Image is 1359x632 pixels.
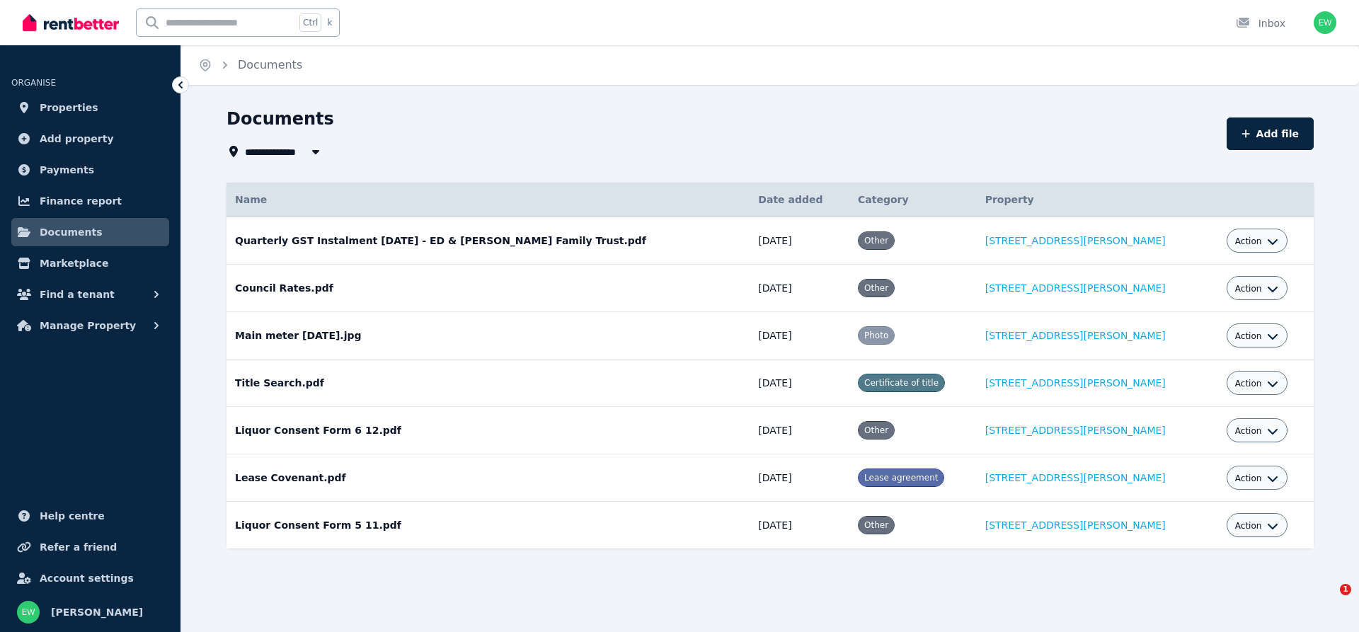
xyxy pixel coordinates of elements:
[40,255,108,272] span: Marketplace
[750,407,849,454] td: [DATE]
[299,13,321,32] span: Ctrl
[1235,378,1279,389] button: Action
[985,330,1166,341] a: [STREET_ADDRESS][PERSON_NAME]
[11,218,169,246] a: Documents
[238,58,302,71] a: Documents
[1235,473,1262,484] span: Action
[1340,584,1351,595] span: 1
[11,78,56,88] span: ORGANISE
[40,193,122,209] span: Finance report
[1311,584,1345,618] iframe: Intercom live chat
[40,130,114,147] span: Add property
[849,183,977,217] th: Category
[864,473,938,483] span: Lease agreement
[1235,283,1262,294] span: Action
[985,377,1166,389] a: [STREET_ADDRESS][PERSON_NAME]
[11,280,169,309] button: Find a tenant
[226,407,750,454] td: Liquor Consent Form 6 12.pdf
[1235,425,1279,437] button: Action
[40,99,98,116] span: Properties
[11,125,169,153] a: Add property
[1235,331,1279,342] button: Action
[864,378,939,388] span: Certificate of title
[1235,473,1279,484] button: Action
[1235,236,1262,247] span: Action
[864,520,888,530] span: Other
[11,249,169,277] a: Marketplace
[23,12,119,33] img: RentBetter
[750,265,849,312] td: [DATE]
[750,502,849,549] td: [DATE]
[985,282,1166,294] a: [STREET_ADDRESS][PERSON_NAME]
[864,331,888,340] span: Photo
[1227,117,1314,150] button: Add file
[226,217,750,265] td: Quarterly GST Instalment [DATE] - ED & [PERSON_NAME] Family Trust.pdf
[226,312,750,360] td: Main meter [DATE].jpg
[11,311,169,340] button: Manage Property
[750,217,849,265] td: [DATE]
[1235,236,1279,247] button: Action
[40,570,134,587] span: Account settings
[1314,11,1336,34] img: Errol Weber
[17,601,40,624] img: Errol Weber
[235,194,267,205] span: Name
[750,183,849,217] th: Date added
[985,235,1166,246] a: [STREET_ADDRESS][PERSON_NAME]
[40,286,115,303] span: Find a tenant
[985,519,1166,531] a: [STREET_ADDRESS][PERSON_NAME]
[226,502,750,549] td: Liquor Consent Form 5 11.pdf
[1235,520,1262,532] span: Action
[226,265,750,312] td: Council Rates.pdf
[40,161,94,178] span: Payments
[11,187,169,215] a: Finance report
[977,183,1218,217] th: Property
[226,454,750,502] td: Lease Covenant.pdf
[750,312,849,360] td: [DATE]
[750,360,849,407] td: [DATE]
[1235,331,1262,342] span: Action
[864,236,888,246] span: Other
[11,93,169,122] a: Properties
[1235,378,1262,389] span: Action
[40,224,103,241] span: Documents
[864,283,888,293] span: Other
[51,604,143,621] span: [PERSON_NAME]
[226,360,750,407] td: Title Search.pdf
[985,425,1166,436] a: [STREET_ADDRESS][PERSON_NAME]
[40,507,105,524] span: Help centre
[11,156,169,184] a: Payments
[11,533,169,561] a: Refer a friend
[11,502,169,530] a: Help centre
[985,472,1166,483] a: [STREET_ADDRESS][PERSON_NAME]
[40,317,136,334] span: Manage Property
[750,454,849,502] td: [DATE]
[11,564,169,592] a: Account settings
[1235,283,1279,294] button: Action
[1236,16,1285,30] div: Inbox
[40,539,117,556] span: Refer a friend
[226,108,334,130] h1: Documents
[181,45,319,85] nav: Breadcrumb
[864,425,888,435] span: Other
[1235,520,1279,532] button: Action
[1235,425,1262,437] span: Action
[327,17,332,28] span: k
